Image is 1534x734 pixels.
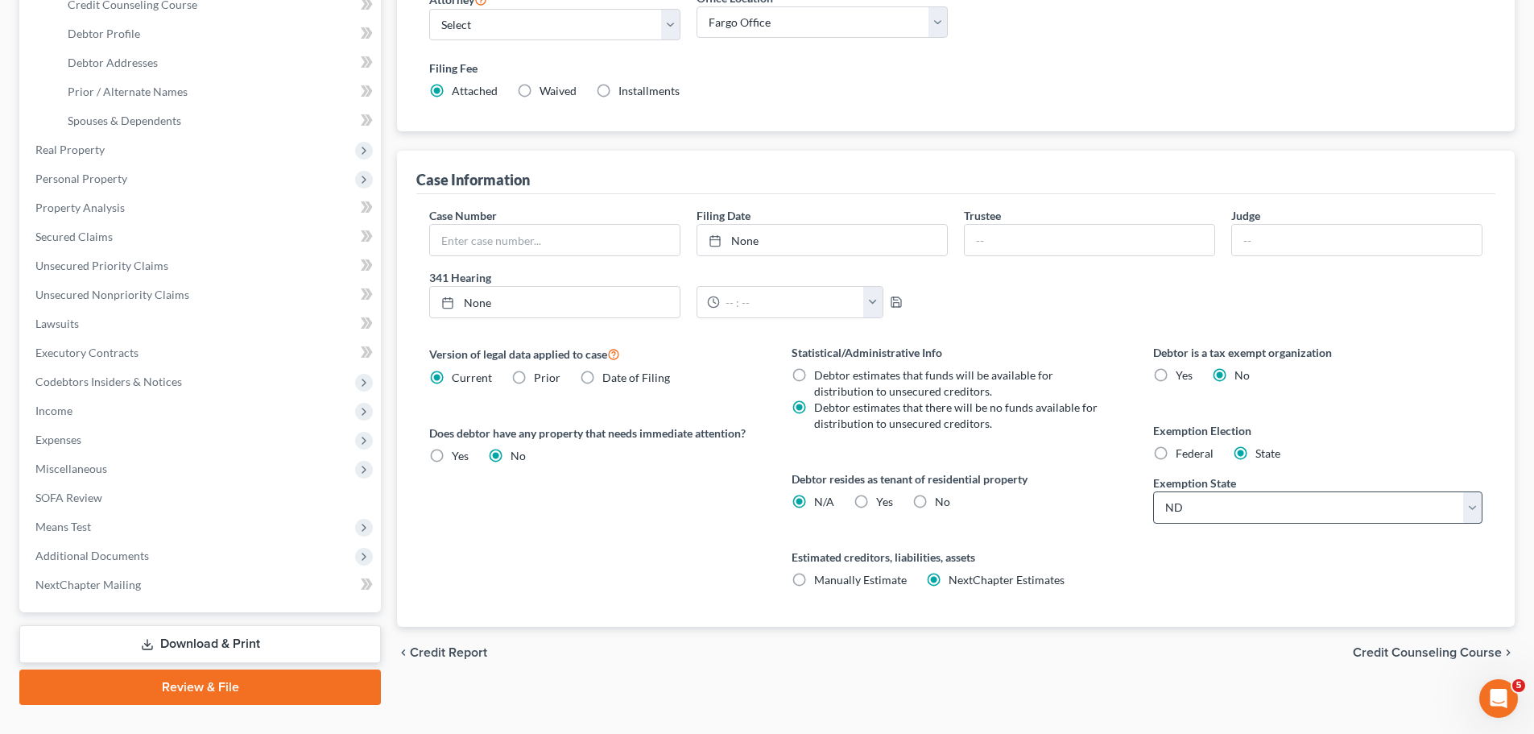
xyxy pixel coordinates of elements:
span: Current [452,371,492,384]
span: Debtor Profile [68,27,140,40]
button: Credit Counseling Course chevron_right [1353,646,1515,659]
span: Executory Contracts [35,346,139,359]
a: Debtor Profile [55,19,381,48]
i: chevron_right [1502,646,1515,659]
input: -- : -- [720,287,864,317]
span: NextChapter Estimates [949,573,1065,587]
span: Property Analysis [35,201,125,214]
span: Secured Claims [35,230,113,243]
span: Unsecured Priority Claims [35,259,168,272]
div: Case Information [416,170,530,189]
a: Unsecured Nonpriority Claims [23,280,381,309]
input: Enter case number... [430,225,680,255]
label: Debtor resides as tenant of residential property [792,471,1121,487]
label: Statistical/Administrative Info [792,344,1121,361]
label: Debtor is a tax exempt organization [1153,344,1482,361]
span: Debtor estimates that funds will be available for distribution to unsecured creditors. [814,368,1053,398]
a: Download & Print [19,625,381,663]
span: No [1234,368,1250,382]
span: NextChapter Mailing [35,578,141,591]
span: Expenses [35,433,81,446]
a: Debtor Addresses [55,48,381,77]
span: Unsecured Nonpriority Claims [35,288,189,301]
label: Exemption State [1153,475,1236,491]
span: No [935,495,950,508]
span: Waived [540,84,577,97]
a: NextChapter Mailing [23,570,381,599]
span: N/A [814,495,834,508]
span: Yes [876,495,893,508]
span: Credit Report [410,646,487,659]
span: Prior / Alternate Names [68,85,188,98]
span: SOFA Review [35,491,102,504]
a: SOFA Review [23,483,381,512]
a: Prior / Alternate Names [55,77,381,106]
label: 341 Hearing [421,269,956,286]
a: Secured Claims [23,222,381,251]
label: Estimated creditors, liabilities, assets [792,549,1121,566]
label: Filing Fee [429,60,1482,77]
input: -- [965,225,1214,255]
span: State [1255,446,1280,460]
span: Federal [1176,446,1214,460]
label: Trustee [964,207,1001,224]
a: Executory Contracts [23,338,381,367]
i: chevron_left [397,646,410,659]
button: chevron_left Credit Report [397,646,487,659]
a: Spouses & Dependents [55,106,381,135]
span: Yes [1176,368,1193,382]
label: Version of legal data applied to case [429,344,759,363]
label: Does debtor have any property that needs immediate attention? [429,425,759,442]
span: Debtor estimates that there will be no funds available for distribution to unsecured creditors. [814,400,1098,430]
a: Unsecured Priority Claims [23,251,381,280]
span: No [511,449,526,462]
iframe: Intercom live chat [1479,679,1518,718]
a: None [430,287,680,317]
label: Filing Date [697,207,750,224]
span: Attached [452,84,498,97]
span: Miscellaneous [35,462,107,475]
span: Date of Filing [602,371,670,384]
span: Credit Counseling Course [1353,646,1502,659]
input: -- [1232,225,1482,255]
label: Case Number [429,207,497,224]
span: Installments [618,84,680,97]
span: Personal Property [35,172,127,185]
span: Codebtors Insiders & Notices [35,375,182,388]
a: Property Analysis [23,193,381,222]
span: Lawsuits [35,317,79,330]
span: Manually Estimate [814,573,907,587]
span: Spouses & Dependents [68,114,181,127]
span: Additional Documents [35,549,149,562]
span: Debtor Addresses [68,56,158,69]
a: Lawsuits [23,309,381,338]
a: Review & File [19,670,381,705]
label: Judge [1231,207,1260,224]
a: None [697,225,947,255]
span: Yes [452,449,469,462]
span: Prior [534,371,560,384]
span: Means Test [35,520,91,533]
span: 5 [1512,679,1525,692]
label: Exemption Election [1153,422,1482,439]
span: Real Property [35,143,105,156]
span: Income [35,404,72,417]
